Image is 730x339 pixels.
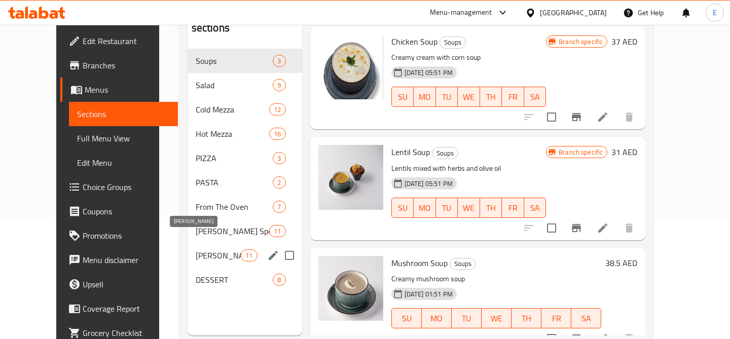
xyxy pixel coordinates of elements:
div: Al Hamidieh Speciality meals [196,225,270,237]
div: Menu-management [430,7,492,19]
span: MO [418,90,432,104]
button: SA [571,308,601,328]
p: Lentils mixed with herbs and olive oil [391,162,546,175]
a: Full Menu View [69,126,178,150]
button: TU [452,308,482,328]
span: Select to update [541,217,562,239]
div: [PERSON_NAME]11edit [188,243,302,268]
button: WE [458,198,480,218]
span: [PERSON_NAME] [196,249,241,261]
div: items [269,128,285,140]
button: WE [482,308,512,328]
span: Coverage Report [83,303,170,315]
span: Cold Mezza [196,103,270,116]
span: FR [545,311,567,326]
span: [DATE] 05:51 PM [400,179,457,189]
div: Soups [440,36,466,49]
button: FR [502,87,524,107]
a: Menu disclaimer [60,248,178,272]
button: SA [524,198,546,218]
a: Coverage Report [60,296,178,321]
p: Creamy cream with corn soup [391,51,546,64]
div: Salad9 [188,73,302,97]
span: E [713,7,717,18]
div: Soups [196,55,273,67]
span: SA [575,311,597,326]
span: FR [506,90,520,104]
span: TH [484,90,498,104]
span: DESSERT [196,274,273,286]
span: SA [528,90,542,104]
a: Edit menu item [597,222,609,234]
a: Promotions [60,223,178,248]
div: items [269,225,285,237]
div: items [273,176,285,189]
a: Branches [60,53,178,78]
span: SU [396,311,418,326]
button: Branch-specific-item [564,216,589,240]
img: Chicken Soup [318,34,383,99]
button: SA [524,87,546,107]
span: 16 [270,129,285,139]
button: TU [436,87,458,107]
button: edit [266,248,281,263]
h6: 37 AED [611,34,637,49]
button: TU [436,198,458,218]
span: Menus [85,84,170,96]
span: WE [462,201,476,215]
span: Branches [83,59,170,71]
span: Soups [440,36,465,48]
span: TU [440,90,454,104]
div: items [273,79,285,91]
div: items [241,249,257,261]
button: MO [414,87,436,107]
span: Soups [432,147,458,159]
span: FR [506,201,520,215]
span: [DATE] 05:51 PM [400,68,457,78]
span: Branch specific [555,147,607,157]
nav: Menu sections [188,45,302,296]
span: Sections [77,108,170,120]
span: 12 [270,105,285,115]
span: TH [484,201,498,215]
div: Salad [196,79,273,91]
a: Menus [60,78,178,102]
a: Sections [69,102,178,126]
span: Chicken Soup [391,34,437,49]
div: items [273,201,285,213]
span: 11 [270,227,285,236]
span: TU [456,311,478,326]
img: Mushroom Soup [318,256,383,321]
button: SU [391,308,422,328]
button: MO [422,308,452,328]
span: Edit Menu [77,157,170,169]
a: Upsell [60,272,178,296]
span: [DATE] 01:51 PM [400,289,457,299]
span: SU [396,90,410,104]
span: From The Oven [196,201,273,213]
span: 7 [273,202,285,212]
a: Choice Groups [60,175,178,199]
span: Full Menu View [77,132,170,144]
button: SU [391,198,414,218]
span: Hot Mezza [196,128,270,140]
button: TH [512,308,541,328]
div: items [269,103,285,116]
button: delete [617,105,641,129]
button: TH [480,87,502,107]
div: PASTA2 [188,170,302,195]
span: 9 [273,81,285,90]
button: delete [617,216,641,240]
div: items [273,55,285,67]
div: DESSERT8 [188,268,302,292]
span: SU [396,201,410,215]
button: WE [458,87,480,107]
div: Soups3 [188,49,302,73]
button: FR [502,198,524,218]
span: PIZZA [196,152,273,164]
div: [GEOGRAPHIC_DATA] [540,7,607,18]
span: WE [462,90,476,104]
